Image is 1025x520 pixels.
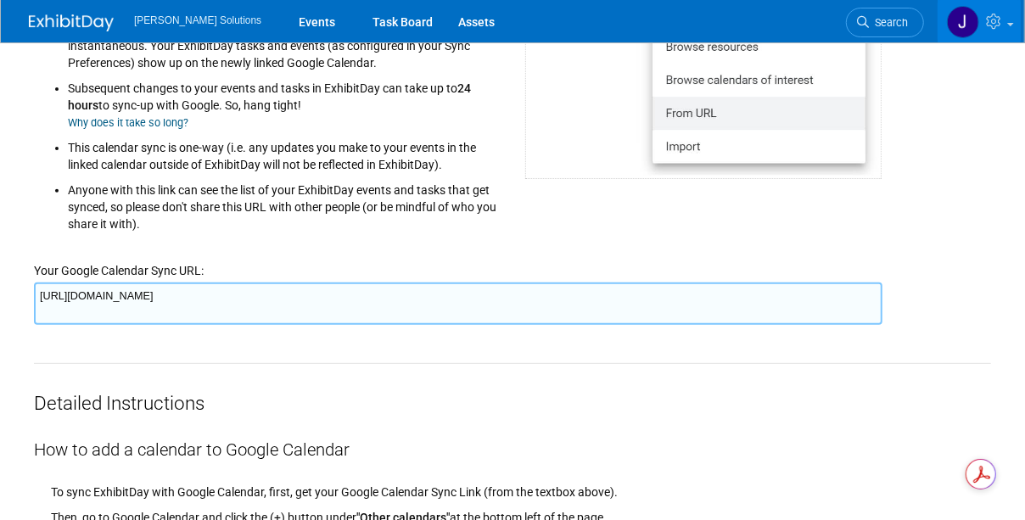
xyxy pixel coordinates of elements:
[869,16,908,29] span: Search
[68,131,500,173] li: This calendar sync is one-way (i.e. any updates you make to your events in the linked calendar ou...
[34,241,991,279] div: Your Google Calendar Sync URL:
[51,462,991,500] div: To sync ExhibitDay with Google Calendar, first, get your Google Calendar Sync Link (from the text...
[68,173,500,232] li: Anyone with this link can see the list of your ExhibitDay events and tasks that get synced, so pl...
[34,282,882,325] textarea: [URL][DOMAIN_NAME]
[68,71,500,131] li: Subsequent changes to your events and tasks in ExhibitDay can take up to to sync-up with Google. ...
[846,8,924,37] a: Search
[34,364,991,417] div: Detailed Instructions
[68,16,500,71] li: When you add a calendar to Google, the initial sync should be pretty instantaneous. Your ExhibitD...
[134,14,261,26] span: [PERSON_NAME] Solutions
[29,14,114,31] img: ExhibitDay
[68,116,188,129] a: Why does it take so long?
[947,6,979,38] img: Jadie Gamble
[34,417,991,462] div: How to add a calendar to Google Calendar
